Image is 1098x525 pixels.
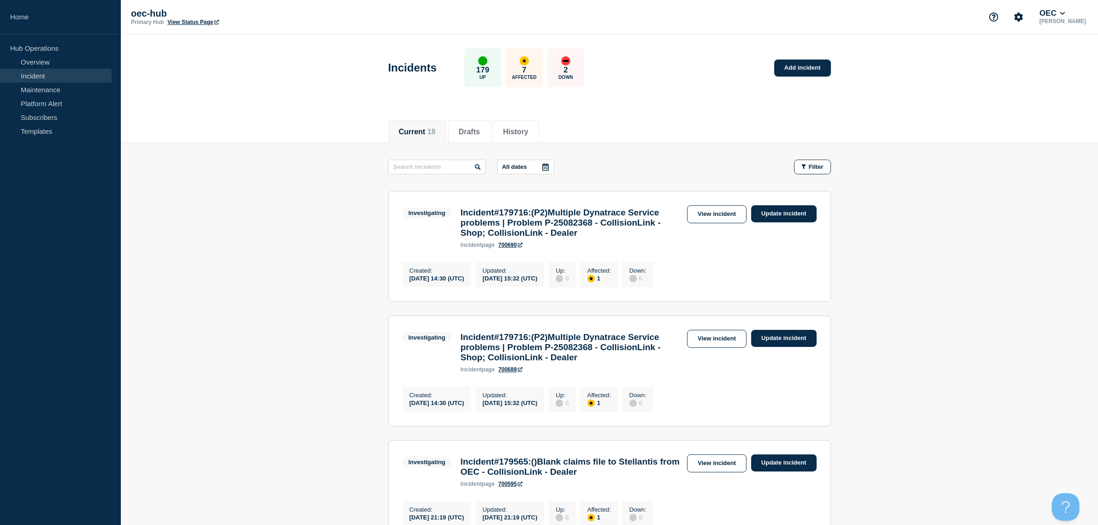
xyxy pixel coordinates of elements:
p: Updated : [482,267,537,274]
a: View incident [687,330,747,348]
div: 1 [588,513,611,521]
p: Affected : [588,392,611,399]
p: Updated : [482,392,537,399]
p: Affected [512,75,536,80]
a: Update incident [751,205,817,222]
p: Down [558,75,573,80]
p: [PERSON_NAME] [1038,18,1088,24]
div: 0 [629,399,647,407]
p: 7 [522,66,526,75]
span: Investigating [403,457,451,467]
p: Down : [629,392,647,399]
button: History [503,128,528,136]
div: down [561,56,570,66]
button: Account settings [1009,7,1028,27]
h3: Incident#179716:(P2)Multiple Dynatrace Service problems | Problem P-25082368 - CollisionLink - Sh... [461,332,683,363]
p: Affected : [588,267,611,274]
a: View Status Page [167,19,219,25]
div: 0 [629,513,647,521]
span: 18 [427,128,436,136]
span: incident [461,366,482,373]
p: Down : [629,506,647,513]
h3: Incident#179565:()Blank claims file to Stellantis from OEC - CollisionLink - Dealer [461,457,683,477]
div: [DATE] 21:19 (UTC) [410,513,464,521]
p: page [461,242,495,248]
a: Update incident [751,454,817,471]
div: [DATE] 21:19 (UTC) [482,513,537,521]
p: 2 [564,66,568,75]
h3: Incident#179716:(P2)Multiple Dynatrace Service problems | Problem P-25082368 - CollisionLink - Sh... [461,208,683,238]
div: 0 [629,274,647,282]
div: [DATE] 15:32 (UTC) [482,274,537,282]
p: Up : [556,392,569,399]
button: Filter [794,160,831,174]
input: Search incidents [388,160,486,174]
div: up [478,56,487,66]
iframe: Help Scout Beacon - Open [1052,493,1080,521]
span: Investigating [403,332,451,343]
div: disabled [629,400,637,407]
p: 179 [476,66,489,75]
span: Filter [809,163,824,170]
a: 700690 [499,242,522,248]
div: affected [588,514,595,521]
div: 1 [588,274,611,282]
div: 0 [556,399,569,407]
a: Add incident [774,60,831,77]
p: Created : [410,267,464,274]
a: View incident [687,454,747,472]
div: affected [520,56,529,66]
a: Update incident [751,330,817,347]
div: 1 [588,399,611,407]
div: [DATE] 14:30 (UTC) [410,274,464,282]
a: 700595 [499,481,522,487]
div: disabled [556,400,563,407]
p: Created : [410,392,464,399]
p: page [461,366,495,373]
button: All dates [497,160,554,174]
span: Investigating [403,208,451,218]
p: Updated : [482,506,537,513]
p: Affected : [588,506,611,513]
div: affected [588,275,595,282]
div: [DATE] 15:32 (UTC) [482,399,537,406]
button: Current 18 [399,128,436,136]
div: disabled [556,514,563,521]
p: Up : [556,267,569,274]
p: page [461,481,495,487]
div: 0 [556,513,569,521]
div: [DATE] 14:30 (UTC) [410,399,464,406]
div: disabled [556,275,563,282]
button: OEC [1038,9,1067,18]
p: Primary Hub [131,19,164,25]
p: Down : [629,267,647,274]
button: Support [984,7,1003,27]
span: incident [461,481,482,487]
div: affected [588,400,595,407]
h1: Incidents [388,61,437,74]
button: Drafts [459,128,480,136]
p: Up : [556,506,569,513]
div: 0 [556,274,569,282]
a: View incident [687,205,747,223]
div: disabled [629,275,637,282]
p: Created : [410,506,464,513]
p: oec-hub [131,8,315,19]
div: disabled [629,514,637,521]
a: 700689 [499,366,522,373]
p: Up [480,75,486,80]
span: incident [461,242,482,248]
p: All dates [502,163,527,170]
